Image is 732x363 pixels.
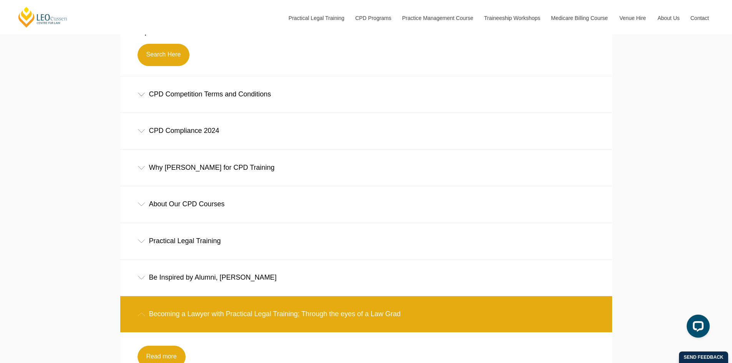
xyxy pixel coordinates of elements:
div: Be Inspired by Alumni, [PERSON_NAME] [120,260,612,295]
a: [PERSON_NAME] Centre for Law [17,6,68,28]
a: Search Here [138,44,190,66]
a: Practical Legal Training [283,2,350,35]
div: Why [PERSON_NAME] for CPD Training [120,150,612,186]
a: Traineeship Workshops [478,2,545,35]
iframe: LiveChat chat widget [681,312,713,344]
div: Practical Legal Training [120,223,612,259]
a: Contact [685,2,715,35]
div: CPD Compliance 2024 [120,113,612,149]
div: About Our CPD Courses [120,186,612,222]
a: Venue Hire [614,2,652,35]
a: CPD Programs [349,2,396,35]
a: Practice Management Course [397,2,478,35]
div: Becoming a Lawyer with Practical Legal Training; Through the eyes of a Law Grad [120,296,612,332]
div: CPD Competition Terms and Conditions [120,76,612,112]
a: Medicare Billing Course [545,2,614,35]
a: About Us [652,2,685,35]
